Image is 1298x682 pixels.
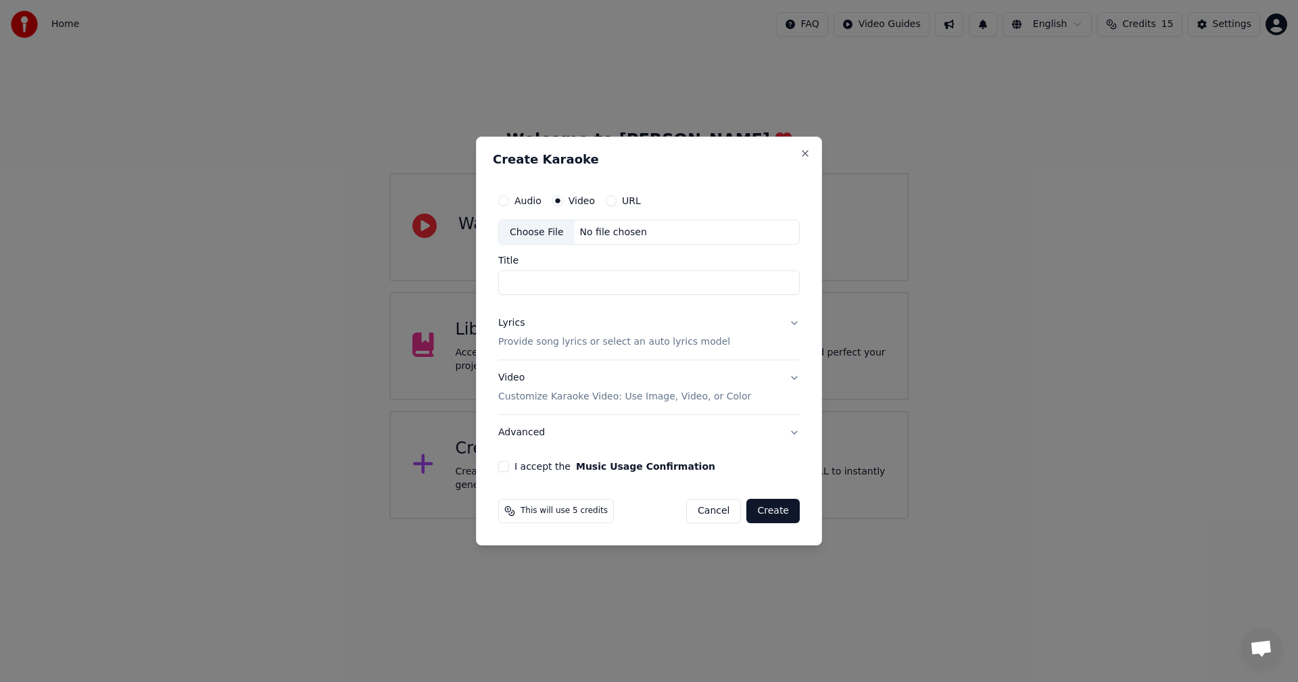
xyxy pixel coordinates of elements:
button: Create [746,499,800,523]
div: Choose File [499,220,575,245]
div: Lyrics [498,317,525,331]
button: I accept the [576,462,715,471]
button: Advanced [498,415,800,450]
p: Customize Karaoke Video: Use Image, Video, or Color [498,390,751,404]
h2: Create Karaoke [493,153,805,166]
button: VideoCustomize Karaoke Video: Use Image, Video, or Color [498,361,800,415]
label: URL [622,196,641,205]
div: Video [498,372,751,404]
label: I accept the [514,462,715,471]
label: Video [569,196,595,205]
p: Provide song lyrics or select an auto lyrics model [498,336,730,349]
label: Title [498,256,800,266]
button: LyricsProvide song lyrics or select an auto lyrics model [498,306,800,360]
label: Audio [514,196,542,205]
span: This will use 5 credits [521,506,608,516]
div: No file chosen [575,226,652,239]
button: Cancel [686,499,741,523]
